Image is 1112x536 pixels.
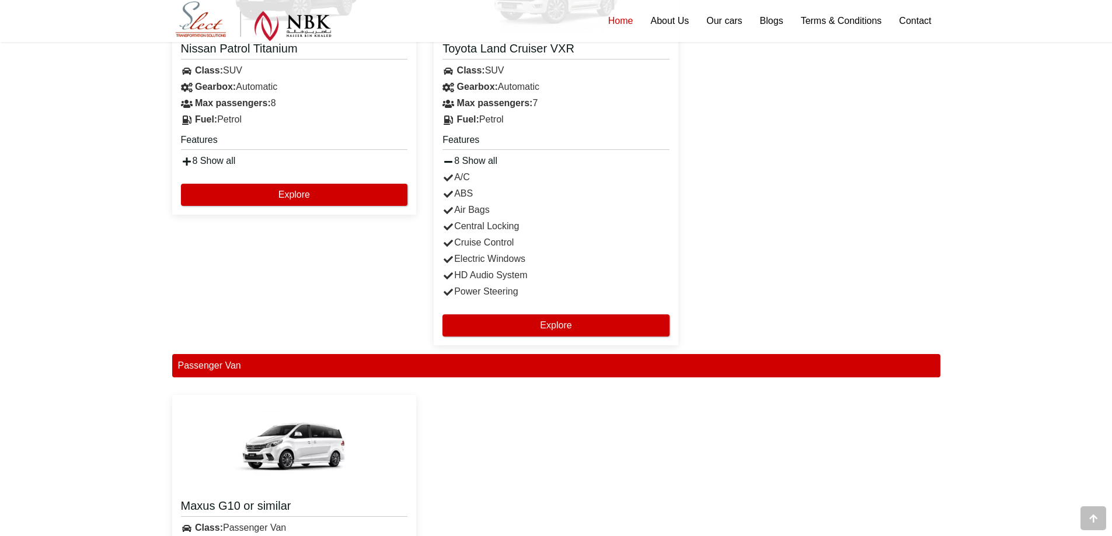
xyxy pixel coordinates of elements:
a: Toyota Land Cruiser VXR [442,41,670,59]
div: HD Audio System [434,267,678,283]
div: Passenger Van [172,354,940,377]
strong: Gearbox: [195,82,236,92]
div: SUV [172,62,417,79]
strong: Max passengers: [195,98,271,108]
div: Power Steering [434,283,678,300]
div: A/C [434,169,678,185]
a: 8 Show all [181,156,236,166]
div: SUV [434,62,678,79]
div: Go to top [1080,506,1106,530]
strong: Class: [195,65,223,75]
strong: Fuel: [457,114,479,124]
strong: Max passengers: [457,98,533,108]
div: Automatic [172,79,417,95]
div: Cruise Control [434,234,678,251]
div: Passenger Van [172,520,417,536]
img: Select Rent a Car [175,1,332,41]
button: Explore [181,184,408,206]
strong: Class: [195,523,223,533]
div: Petrol [172,111,417,128]
strong: Gearbox: [457,82,498,92]
div: ABS [434,185,678,202]
div: 8 [172,95,417,111]
strong: Fuel: [195,114,217,124]
div: 7 [434,95,678,111]
div: Automatic [434,79,678,95]
strong: Class: [457,65,485,75]
img: Maxus G10 or similar [224,404,364,491]
div: Air Bags [434,202,678,218]
h5: Features [442,134,670,150]
h5: Features [181,134,408,150]
div: Petrol [434,111,678,128]
div: Electric Windows [434,251,678,267]
a: Maxus G10 or similar [181,498,408,517]
a: 8 Show all [442,156,497,166]
a: Nissan Patrol Titanium [181,41,408,59]
div: Central Locking [434,218,678,234]
button: Explore [442,314,670,337]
